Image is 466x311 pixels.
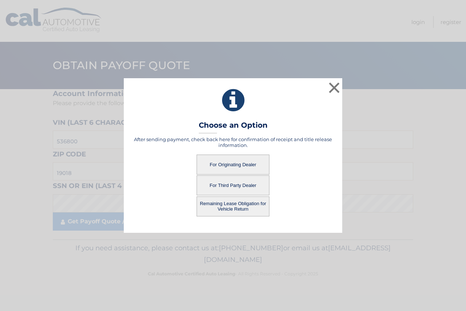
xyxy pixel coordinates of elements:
[327,80,341,95] button: ×
[199,121,268,133] h3: Choose an Option
[133,136,333,148] h5: After sending payment, check back here for confirmation of receipt and title release information.
[197,196,269,216] button: Remaining Lease Obligation for Vehicle Return
[197,175,269,195] button: For Third Party Dealer
[197,155,269,175] button: For Originating Dealer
